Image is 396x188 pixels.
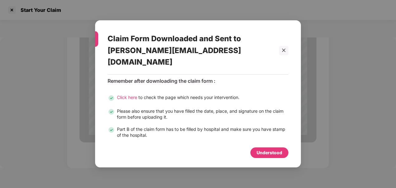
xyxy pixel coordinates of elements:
[108,27,273,74] div: Claim Form Downloaded and Sent to [PERSON_NAME][EMAIL_ADDRESS][DOMAIN_NAME]
[108,126,115,134] img: svg+xml;base64,PHN2ZyB3aWR0aD0iMjQiIGhlaWdodD0iMjQiIHZpZXdCb3g9IjAgMCAyNCAyNCIgZmlsbD0ibm9uZSIgeG...
[117,126,288,138] div: Part B of the claim form has to be filled by hospital and make sure you have stamp of the hospital.
[117,95,137,100] span: Click here
[257,150,282,156] div: Understood
[108,95,115,102] img: svg+xml;base64,PHN2ZyB3aWR0aD0iMjQiIGhlaWdodD0iMjQiIHZpZXdCb3g9IjAgMCAyNCAyNCIgZmlsbD0ibm9uZSIgeG...
[282,48,286,53] span: close
[117,108,288,120] div: Please also ensure that you have filled the date, place, and signature on the claim form before u...
[117,95,239,102] div: to check the page which needs your intervention.
[108,78,288,85] div: Remember after downloading the claim form :
[108,108,115,116] img: svg+xml;base64,PHN2ZyB3aWR0aD0iMjQiIGhlaWdodD0iMjQiIHZpZXdCb3g9IjAgMCAyNCAyNCIgZmlsbD0ibm9uZSIgeG...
